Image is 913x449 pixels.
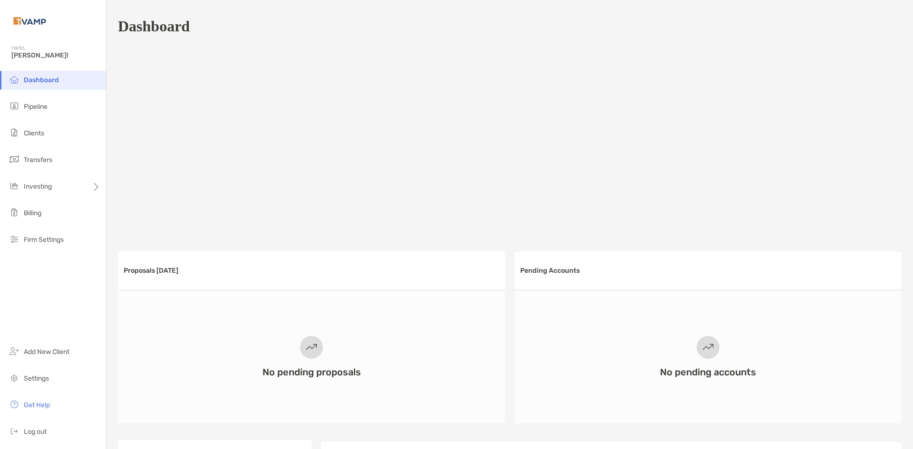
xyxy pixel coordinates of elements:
[9,207,20,218] img: billing icon
[24,236,64,244] span: Firm Settings
[9,372,20,383] img: settings icon
[9,233,20,245] img: firm-settings icon
[24,156,52,164] span: Transfers
[9,100,20,112] img: pipeline icon
[9,425,20,437] img: logout icon
[24,76,59,84] span: Dashboard
[9,345,20,357] img: add_new_client icon
[24,428,47,436] span: Log out
[9,153,20,165] img: transfers icon
[262,366,361,378] h3: No pending proposals
[11,4,48,38] img: Zoe Logo
[9,74,20,85] img: dashboard icon
[11,51,100,59] span: [PERSON_NAME]!
[24,348,69,356] span: Add New Client
[124,267,178,275] h3: Proposals [DATE]
[660,366,756,378] h3: No pending accounts
[24,182,52,191] span: Investing
[9,180,20,191] img: investing icon
[24,374,49,382] span: Settings
[24,129,44,137] span: Clients
[9,127,20,138] img: clients icon
[118,18,190,35] h1: Dashboard
[520,267,580,275] h3: Pending Accounts
[24,401,50,409] span: Get Help
[24,209,41,217] span: Billing
[9,399,20,410] img: get-help icon
[24,103,48,111] span: Pipeline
